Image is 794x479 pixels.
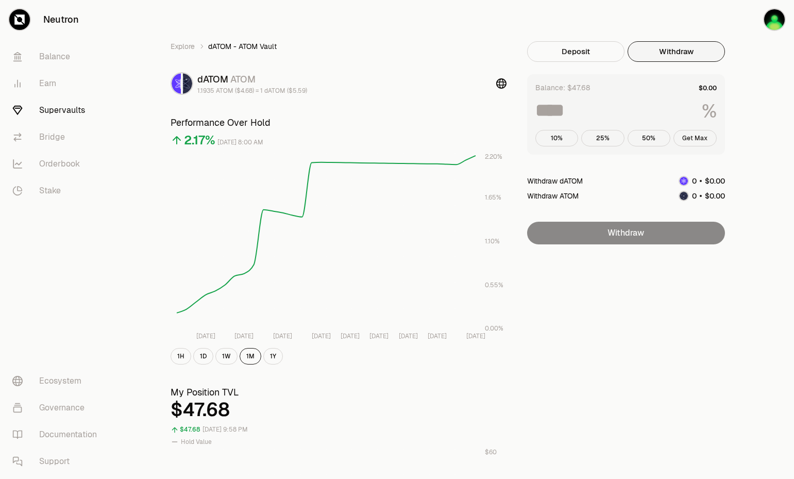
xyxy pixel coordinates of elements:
[581,130,624,146] button: 25%
[4,421,111,448] a: Documentation
[197,72,307,87] div: dATOM
[171,385,506,400] h3: My Position TVL
[171,41,506,52] nav: breadcrumb
[240,348,261,365] button: 1M
[527,41,624,62] button: Deposit
[673,130,717,146] button: Get Max
[208,41,277,52] span: dATOM - ATOM Vault
[4,97,111,124] a: Supervaults
[184,132,215,148] div: 2.17%
[527,191,579,201] div: Withdraw ATOM
[234,332,254,340] tspan: [DATE]
[273,332,292,340] tspan: [DATE]
[535,82,590,93] div: Balance: $47.68
[4,394,111,421] a: Governance
[485,237,500,245] tspan: 1.10%
[485,153,502,161] tspan: 2.20%
[764,9,785,30] img: 2024
[398,332,417,340] tspan: [DATE]
[680,192,688,200] img: ATOM Logo
[4,151,111,177] a: Orderbook
[4,43,111,70] a: Balance
[527,176,583,186] div: Withdraw dATOM
[181,438,212,446] span: Hold Value
[171,115,506,130] h3: Performance Over Hold
[369,332,388,340] tspan: [DATE]
[193,348,213,365] button: 1D
[341,332,360,340] tspan: [DATE]
[628,130,671,146] button: 50%
[485,448,497,456] tspan: $60
[180,424,200,436] div: $47.68
[485,324,503,333] tspan: 0.00%
[628,41,725,62] button: Withdraw
[680,177,688,185] img: dATOM Logo
[183,73,192,94] img: ATOM Logo
[171,400,506,420] div: $47.68
[485,281,503,289] tspan: 0.55%
[312,332,331,340] tspan: [DATE]
[196,332,215,340] tspan: [DATE]
[485,193,501,202] tspan: 1.65%
[427,332,446,340] tspan: [DATE]
[263,348,283,365] button: 1Y
[172,73,181,94] img: dATOM Logo
[202,424,248,436] div: [DATE] 9:58 PM
[215,348,238,365] button: 1W
[4,368,111,394] a: Ecosystem
[4,124,111,151] a: Bridge
[466,332,485,340] tspan: [DATE]
[4,177,111,204] a: Stake
[171,41,195,52] a: Explore
[4,70,111,97] a: Earn
[171,348,191,365] button: 1H
[702,101,717,122] span: %
[197,87,307,95] div: 1.1935 ATOM ($4.68) = 1 dATOM ($5.59)
[217,137,263,148] div: [DATE] 8:00 AM
[535,130,579,146] button: 10%
[230,73,256,85] span: ATOM
[4,448,111,475] a: Support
